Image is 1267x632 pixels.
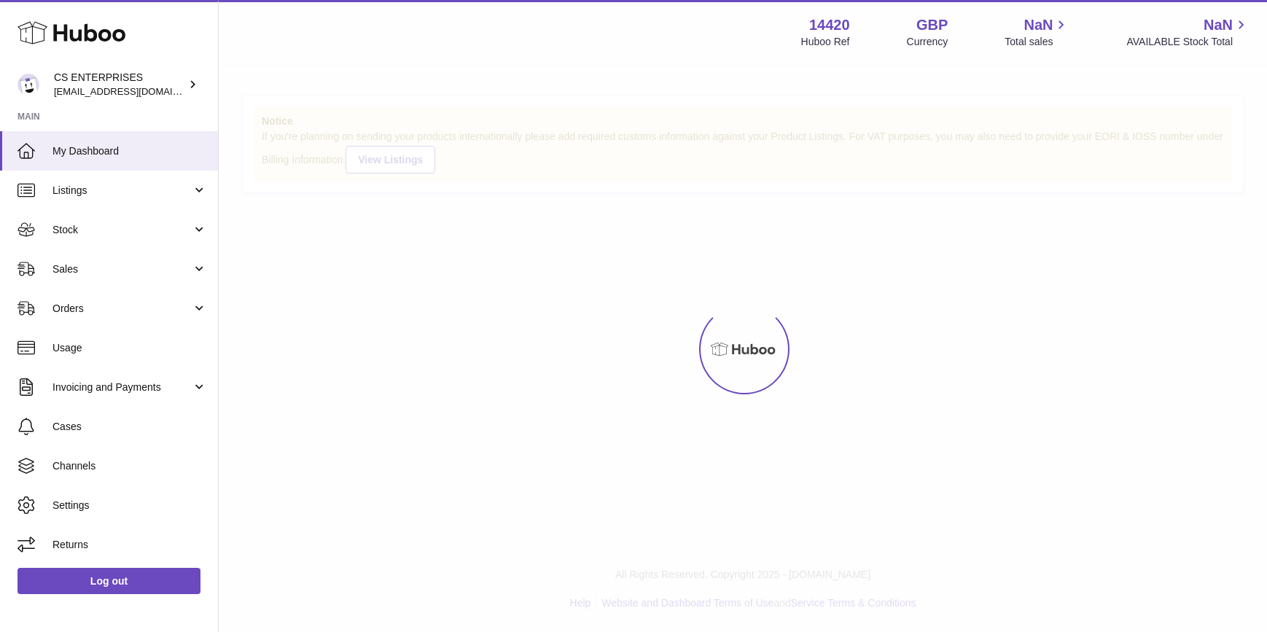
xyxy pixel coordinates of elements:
span: Returns [52,538,207,552]
div: Huboo Ref [801,35,850,49]
a: NaN AVAILABLE Stock Total [1126,15,1250,49]
span: NaN [1204,15,1233,35]
span: Usage [52,341,207,355]
span: Cases [52,420,207,434]
span: Total sales [1005,35,1069,49]
span: Invoicing and Payments [52,381,192,394]
span: Sales [52,262,192,276]
strong: GBP [916,15,948,35]
strong: 14420 [809,15,850,35]
span: [EMAIL_ADDRESS][DOMAIN_NAME] [54,85,214,97]
span: AVAILABLE Stock Total [1126,35,1250,49]
a: NaN Total sales [1005,15,1069,49]
span: Stock [52,223,192,237]
span: NaN [1024,15,1053,35]
div: Currency [907,35,948,49]
a: Log out [17,568,200,594]
span: Listings [52,184,192,198]
img: internalAdmin-14420@internal.huboo.com [17,74,39,95]
span: My Dashboard [52,144,207,158]
div: CS ENTERPRISES [54,71,185,98]
span: Channels [52,459,207,473]
span: Settings [52,499,207,512]
span: Orders [52,302,192,316]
